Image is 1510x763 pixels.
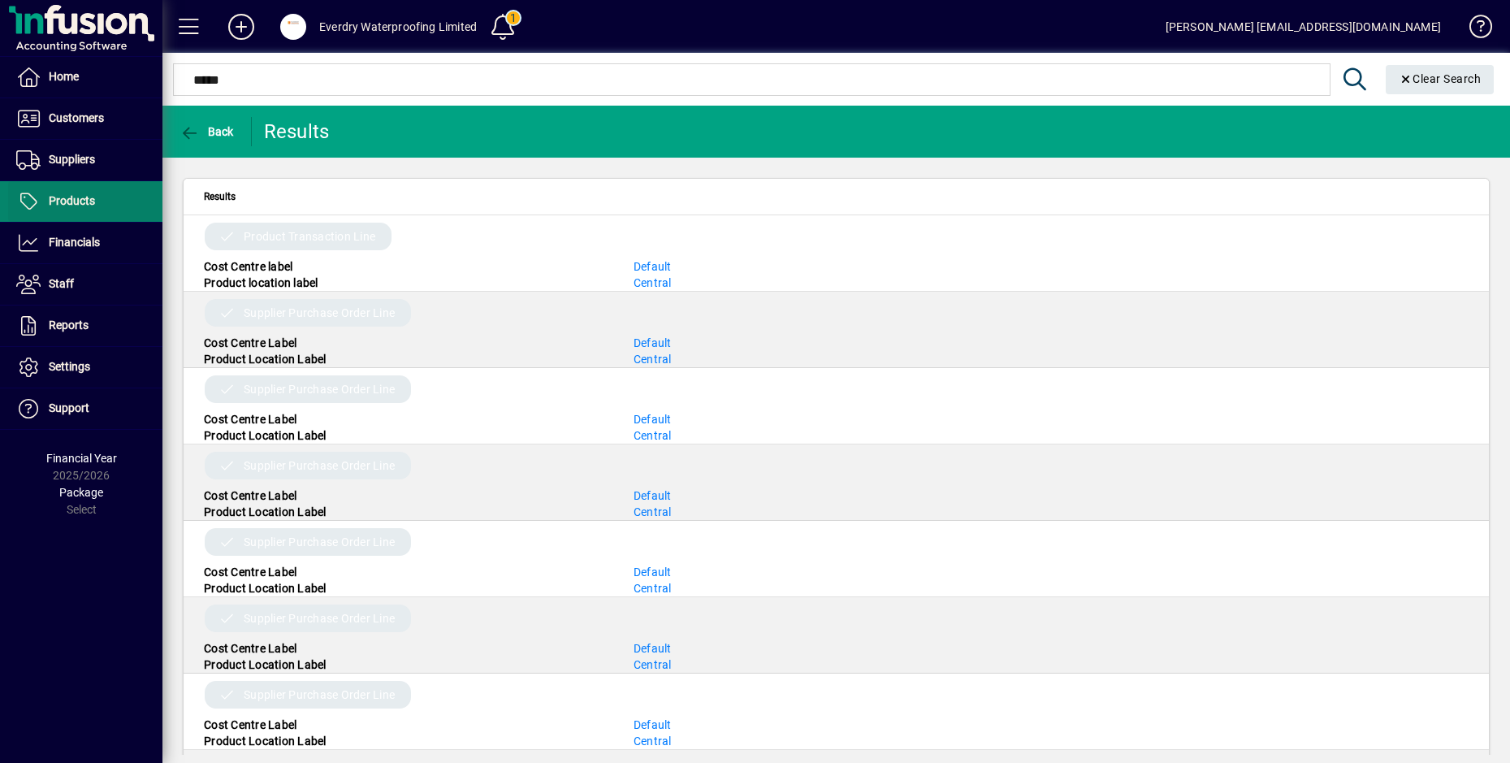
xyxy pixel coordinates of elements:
[192,351,621,367] div: Product Location Label
[46,452,117,465] span: Financial Year
[634,582,672,595] a: Central
[634,735,672,748] a: Central
[175,117,238,146] button: Back
[634,429,672,442] a: Central
[192,504,621,520] div: Product Location Label
[192,427,621,444] div: Product Location Label
[634,336,672,349] a: Default
[1386,65,1495,94] button: Clear
[192,717,621,733] div: Cost Centre Label
[244,457,395,474] span: Supplier Purchase Order Line
[8,388,162,429] a: Support
[634,505,672,518] a: Central
[634,260,672,273] a: Default
[634,353,672,366] a: Central
[49,70,79,83] span: Home
[49,401,89,414] span: Support
[634,276,672,289] a: Central
[8,98,162,139] a: Customers
[244,687,395,703] span: Supplier Purchase Order Line
[49,153,95,166] span: Suppliers
[204,188,236,206] span: Results
[192,275,621,291] div: Product location label
[192,564,621,580] div: Cost Centre Label
[244,610,395,626] span: Supplier Purchase Order Line
[267,12,319,41] button: Profile
[8,264,162,305] a: Staff
[8,57,162,98] a: Home
[8,347,162,388] a: Settings
[192,657,621,673] div: Product Location Label
[8,140,162,180] a: Suppliers
[192,258,621,275] div: Cost Centre label
[192,411,621,427] div: Cost Centre Label
[634,718,672,731] a: Default
[634,658,672,671] a: Central
[8,181,162,222] a: Products
[162,117,252,146] app-page-header-button: Back
[49,236,100,249] span: Financials
[244,305,395,321] span: Supplier Purchase Order Line
[1166,14,1441,40] div: [PERSON_NAME] [EMAIL_ADDRESS][DOMAIN_NAME]
[192,335,621,351] div: Cost Centre Label
[49,360,90,373] span: Settings
[634,642,672,655] a: Default
[634,566,672,579] a: Default
[49,194,95,207] span: Products
[634,489,672,502] a: Default
[49,111,104,124] span: Customers
[192,733,621,749] div: Product Location Label
[634,413,672,426] a: Default
[192,488,621,504] div: Cost Centre Label
[8,306,162,346] a: Reports
[319,14,477,40] div: Everdry Waterproofing Limited
[1457,3,1490,56] a: Knowledge Base
[244,381,395,397] span: Supplier Purchase Order Line
[192,580,621,596] div: Product Location Label
[8,223,162,263] a: Financials
[59,486,103,499] span: Package
[1399,72,1482,85] span: Clear Search
[244,534,395,550] span: Supplier Purchase Order Line
[215,12,267,41] button: Add
[180,125,234,138] span: Back
[244,228,375,245] span: Product Transaction Line
[264,119,333,145] div: Results
[49,319,89,332] span: Reports
[49,277,74,290] span: Staff
[192,640,621,657] div: Cost Centre Label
